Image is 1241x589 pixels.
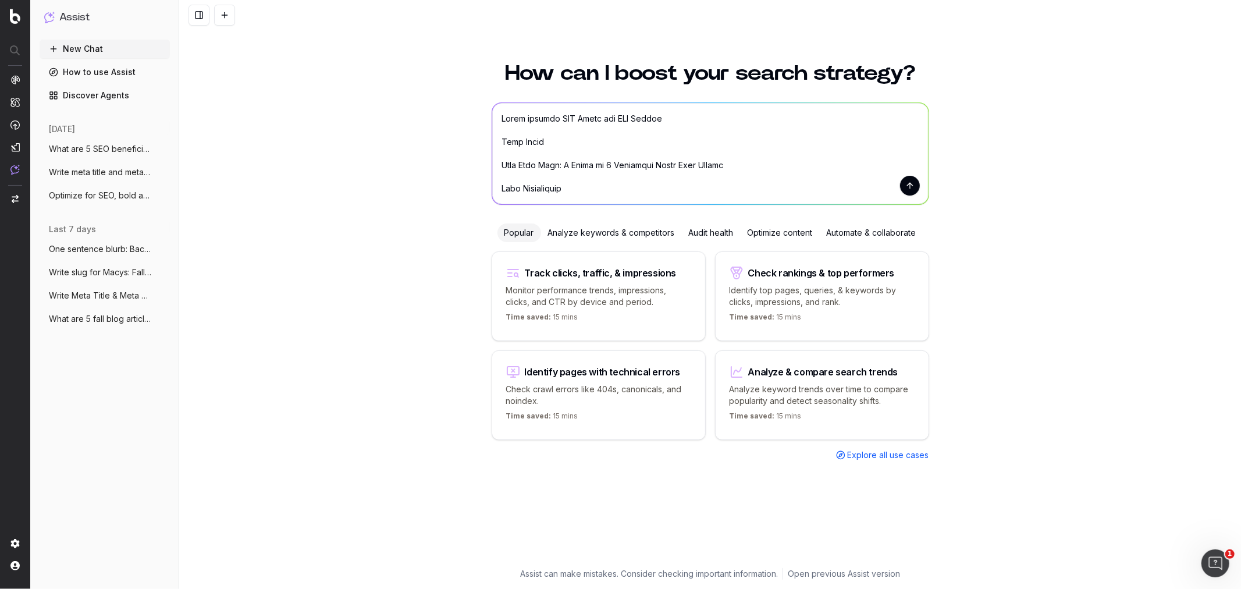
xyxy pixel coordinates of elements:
[730,313,775,321] span: Time saved:
[492,63,929,84] h1: How can I boost your search strategy?
[730,285,915,308] p: Identify top pages, queries, & keywords by clicks, impressions, and rank.
[506,411,552,420] span: Time saved:
[730,384,915,407] p: Analyze keyword trends over time to compare popularity and detect seasonality shifts.
[506,313,578,327] p: 15 mins
[10,120,20,130] img: Activation
[44,12,55,23] img: Assist
[506,313,552,321] span: Time saved:
[748,367,898,377] div: Analyze & compare search trends
[49,290,151,301] span: Write Meta Title & Meta Description for
[506,384,691,407] p: Check crawl errors like 404s, canonicals, and noindex.
[748,268,895,278] div: Check rankings & top performers
[40,186,170,205] button: Optimize for SEO, bold any changes made:
[848,449,929,461] span: Explore all use cases
[40,240,170,258] button: One sentence blurb: Back-to-School Morni
[1225,549,1235,559] span: 1
[40,263,170,282] button: Write slug for Macys: Fall Entryway Deco
[820,223,923,242] div: Automate & collaborate
[730,411,802,425] p: 15 mins
[49,243,151,255] span: One sentence blurb: Back-to-School Morni
[10,75,20,84] img: Analytics
[49,123,75,135] span: [DATE]
[49,143,151,155] span: What are 5 SEO beneficial blog post topi
[730,313,802,327] p: 15 mins
[40,310,170,328] button: What are 5 fall blog articles that cover
[10,143,20,152] img: Studio
[40,163,170,182] button: Write meta title and meta descrion for K
[10,9,20,24] img: Botify logo
[10,539,20,548] img: Setting
[741,223,820,242] div: Optimize content
[525,367,681,377] div: Identify pages with technical errors
[506,411,578,425] p: 15 mins
[506,285,691,308] p: Monitor performance trends, impressions, clicks, and CTR by device and period.
[788,568,900,580] a: Open previous Assist version
[497,223,541,242] div: Popular
[40,86,170,105] a: Discover Agents
[10,97,20,107] img: Intelligence
[12,195,19,203] img: Switch project
[40,286,170,305] button: Write Meta Title & Meta Description for
[520,568,778,580] p: Assist can make mistakes. Consider checking important information.
[49,313,151,325] span: What are 5 fall blog articles that cover
[49,166,151,178] span: Write meta title and meta descrion for K
[10,165,20,175] img: Assist
[492,103,929,204] textarea: Lorem ipsumdo SIT Ametc adi ELI Seddoe Temp Incid Utla Etdo Magn: A Enima mi 6 Veniamqui Nostr Ex...
[59,9,90,26] h1: Assist
[40,40,170,58] button: New Chat
[836,449,929,461] a: Explore all use cases
[541,223,682,242] div: Analyze keywords & competitors
[40,63,170,81] a: How to use Assist
[525,268,677,278] div: Track clicks, traffic, & impressions
[49,223,96,235] span: last 7 days
[10,561,20,570] img: My account
[49,190,151,201] span: Optimize for SEO, bold any changes made:
[682,223,741,242] div: Audit health
[730,411,775,420] span: Time saved:
[40,140,170,158] button: What are 5 SEO beneficial blog post topi
[44,9,165,26] button: Assist
[1201,549,1229,577] iframe: Intercom live chat
[49,267,151,278] span: Write slug for Macys: Fall Entryway Deco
